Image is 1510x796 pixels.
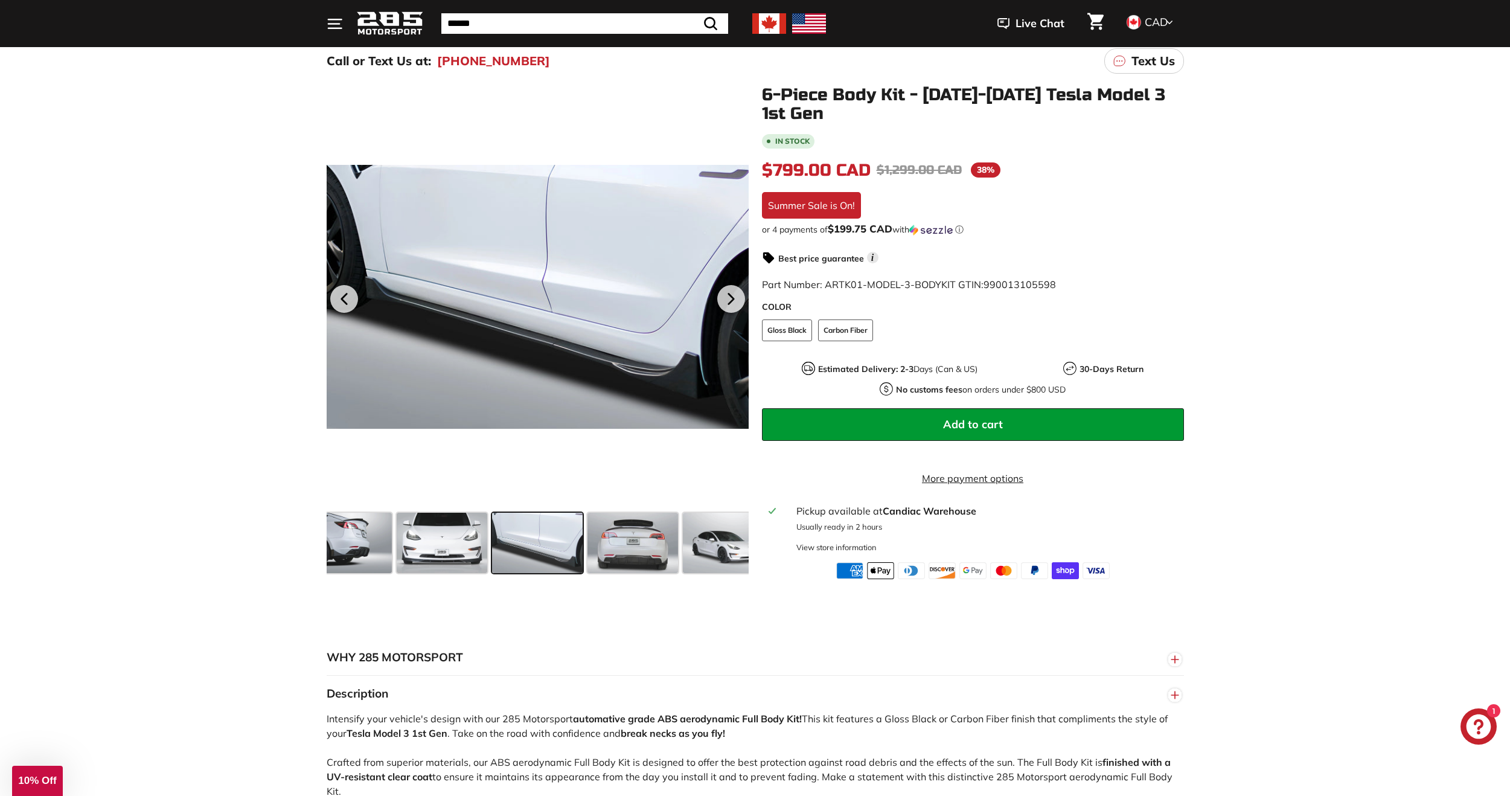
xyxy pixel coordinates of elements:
span: 990013105598 [984,278,1056,290]
p: Call or Text Us at: [327,52,431,70]
a: More payment options [762,471,1184,486]
p: Usually ready in 2 hours [796,521,1176,533]
p: Text Us [1131,52,1175,70]
a: [PHONE_NUMBER] [437,52,550,70]
button: Description [327,676,1184,712]
span: Part Number: ARTK01-MODEL-3-BODYKIT GTIN: [762,278,1056,290]
a: Cart [1080,3,1111,44]
span: CAD [1145,15,1168,29]
img: google_pay [959,562,987,579]
div: View store information [796,542,877,553]
img: diners_club [898,562,925,579]
strong: 30-Days Return [1080,364,1144,374]
span: 10% Off [18,775,56,786]
img: apple_pay [867,562,894,579]
button: Live Chat [982,8,1080,39]
strong: Tesla Model 3 1st Gen [347,727,447,739]
strong: No customs fees [896,384,962,395]
div: Pickup available at [796,504,1176,518]
strong: Candiac Warehouse [883,505,976,517]
strong: Estimated Delivery: 2-3 [818,364,913,374]
strong: Best price guarantee [778,253,864,264]
span: Live Chat [1016,16,1064,31]
button: Add to cart [762,408,1184,441]
span: $799.00 CAD [762,160,871,181]
span: 38% [971,162,1000,178]
div: or 4 payments of with [762,223,1184,236]
strong: break necks as you fly! [621,727,725,739]
img: american_express [836,562,863,579]
div: 10% Off [12,766,63,796]
div: or 4 payments of$199.75 CADwithSezzle Click to learn more about Sezzle [762,223,1184,236]
span: $199.75 CAD [828,222,892,235]
img: paypal [1021,562,1048,579]
img: Logo_285_Motorsport_areodynamics_components [357,10,423,38]
label: COLOR [762,301,1184,313]
b: In stock [775,138,810,145]
img: master [990,562,1017,579]
div: Summer Sale is On! [762,192,861,219]
span: Add to cart [943,417,1003,431]
button: WHY 285 MOTORSPORT [327,640,1184,676]
img: discover [929,562,956,579]
img: Sezzle [909,225,953,236]
span: i [867,252,878,263]
span: $1,299.00 CAD [877,162,962,178]
img: visa [1083,562,1110,579]
strong: automative grade ABS aerodynamic Full Body Kit! [573,713,802,725]
p: Days (Can & US) [818,363,977,376]
p: on orders under $800 USD [896,384,1066,396]
inbox-online-store-chat: Shopify online store chat [1457,708,1500,748]
h1: 6-Piece Body Kit - [DATE]-[DATE] Tesla Model 3 1st Gen [762,86,1184,123]
input: Search [441,13,728,34]
a: Text Us [1104,48,1184,74]
img: shopify_pay [1052,562,1079,579]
